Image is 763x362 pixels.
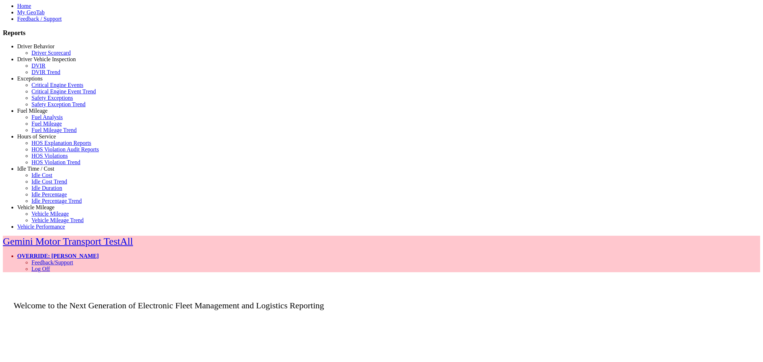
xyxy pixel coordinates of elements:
a: Exceptions [17,75,43,82]
a: Home [17,3,31,9]
a: Critical Engine Event Trend [31,88,96,94]
a: Vehicle Mileage [31,211,69,217]
a: DVIR Trend [31,69,60,75]
a: Vehicle Mileage [17,204,54,210]
a: Idle Duration [31,185,62,191]
a: Safety Exceptions [31,95,73,101]
a: HOS Explanation Reports [31,140,91,146]
a: My GeoTab [17,9,45,15]
a: Fuel Mileage [31,121,62,127]
a: Feedback/Support [31,259,73,265]
a: HOS Violation Audit Reports [31,146,99,152]
a: OVERRIDE: [PERSON_NAME] [17,253,99,259]
a: Critical Engine Events [31,82,83,88]
a: DVIR [31,63,45,69]
a: Driver Scorecard [31,50,71,56]
a: Hours of Service [17,133,56,140]
a: Idle Time / Cost [17,166,54,172]
a: Driver Behavior [17,43,54,49]
a: Gemini Motor Transport TestAll [3,236,133,247]
a: Idle Cost [31,172,52,178]
a: Fuel Mileage Trend [31,127,77,133]
p: Welcome to the Next Generation of Electronic Fleet Management and Logistics Reporting [3,290,760,310]
a: Log Off [31,266,50,272]
a: Idle Cost Trend [31,178,67,185]
a: Vehicle Mileage Trend [31,217,84,223]
a: Fuel Mileage [17,108,48,114]
a: Driver Vehicle Inspection [17,56,76,62]
a: HOS Violation Trend [31,159,80,165]
a: Idle Percentage Trend [31,198,82,204]
a: Feedback / Support [17,16,62,22]
h3: Reports [3,29,760,37]
a: Idle Percentage [31,191,67,197]
a: Safety Exception Trend [31,101,85,107]
a: HOS Violations [31,153,68,159]
a: Fuel Analysis [31,114,63,120]
a: Vehicle Performance [17,224,65,230]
